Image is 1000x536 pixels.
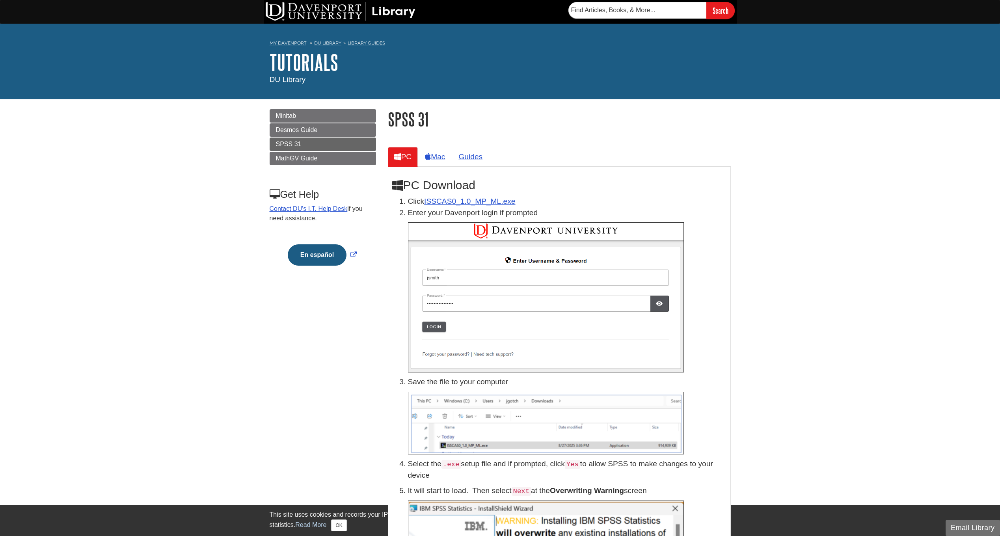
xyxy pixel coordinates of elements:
div: This site uses cookies and records your IP address for usage statistics. Additionally, we use Goo... [270,510,731,531]
span: SPSS 31 [276,141,302,147]
img: DU Library [266,2,415,21]
input: Search [706,2,735,19]
button: Close [331,519,346,531]
a: MathGV Guide [270,152,376,165]
span: Desmos Guide [276,127,318,133]
a: Minitab [270,109,376,123]
a: Link opens in new window [286,251,359,258]
a: Library Guides [348,40,385,46]
a: Contact DU's I.T. Help Desk [270,205,348,212]
h3: Get Help [270,189,375,200]
button: En español [288,244,346,266]
nav: breadcrumb [270,38,731,50]
a: My Davenport [270,40,306,47]
h1: SPSS 31 [388,109,731,129]
a: Tutorials [270,50,338,74]
code: Yes [565,460,580,469]
div: Guide Page Menu [270,109,376,279]
span: MathGV Guide [276,155,318,162]
input: Find Articles, Books, & More... [568,2,706,19]
a: Guides [452,147,489,166]
a: PC [388,147,418,166]
p: Select the setup file and if prompted, click to allow SPSS to make changes to your device [408,458,726,481]
button: Email Library [946,520,1000,536]
form: Searches DU Library's articles, books, and more [568,2,735,19]
li: Click [408,196,726,207]
code: Next [512,487,531,496]
b: Overwriting Warning [550,486,624,495]
p: if you need assistance. [270,204,375,223]
a: Desmos Guide [270,123,376,137]
span: DU Library [270,75,306,84]
code: .exe [441,460,461,469]
a: Mac [419,147,451,166]
h2: PC Download [392,179,726,192]
p: It will start to load. Then select at the screen [408,485,726,497]
a: DU Library [314,40,341,46]
p: Enter your Davenport login if prompted [408,207,726,219]
a: SPSS 31 [270,138,376,151]
img: 'ISSCASO1.0_MP_ML.exe' is being saved to a folder in the download folder. [408,392,684,454]
a: Read More [295,521,326,528]
span: Minitab [276,112,296,119]
a: Download opens in new window [424,197,515,205]
p: Save the file to your computer [408,376,726,388]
